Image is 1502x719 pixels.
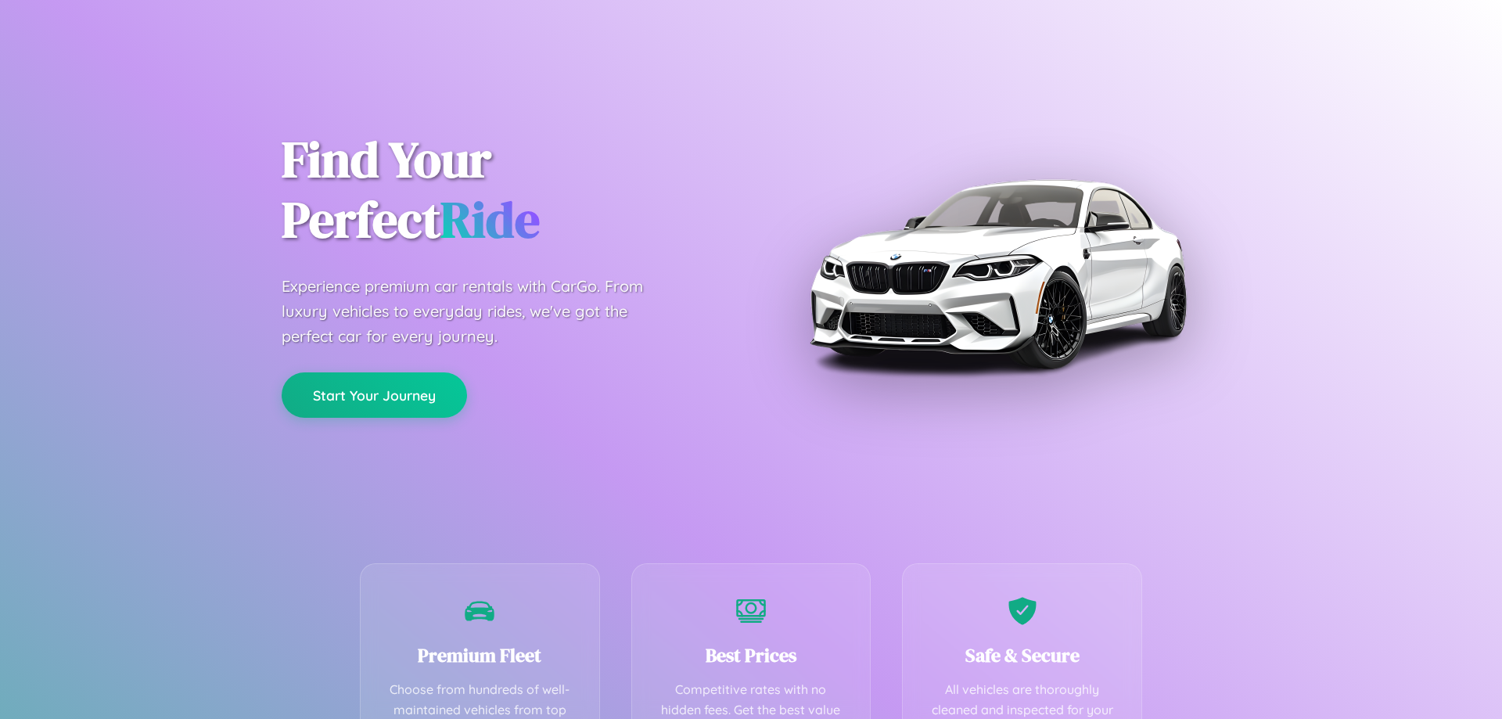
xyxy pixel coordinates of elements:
[440,185,540,253] span: Ride
[656,642,847,668] h3: Best Prices
[282,130,728,250] h1: Find Your Perfect
[926,642,1118,668] h3: Safe & Secure
[282,372,467,418] button: Start Your Journey
[282,274,673,349] p: Experience premium car rentals with CarGo. From luxury vehicles to everyday rides, we've got the ...
[802,78,1193,469] img: Premium BMW car rental vehicle
[384,642,576,668] h3: Premium Fleet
